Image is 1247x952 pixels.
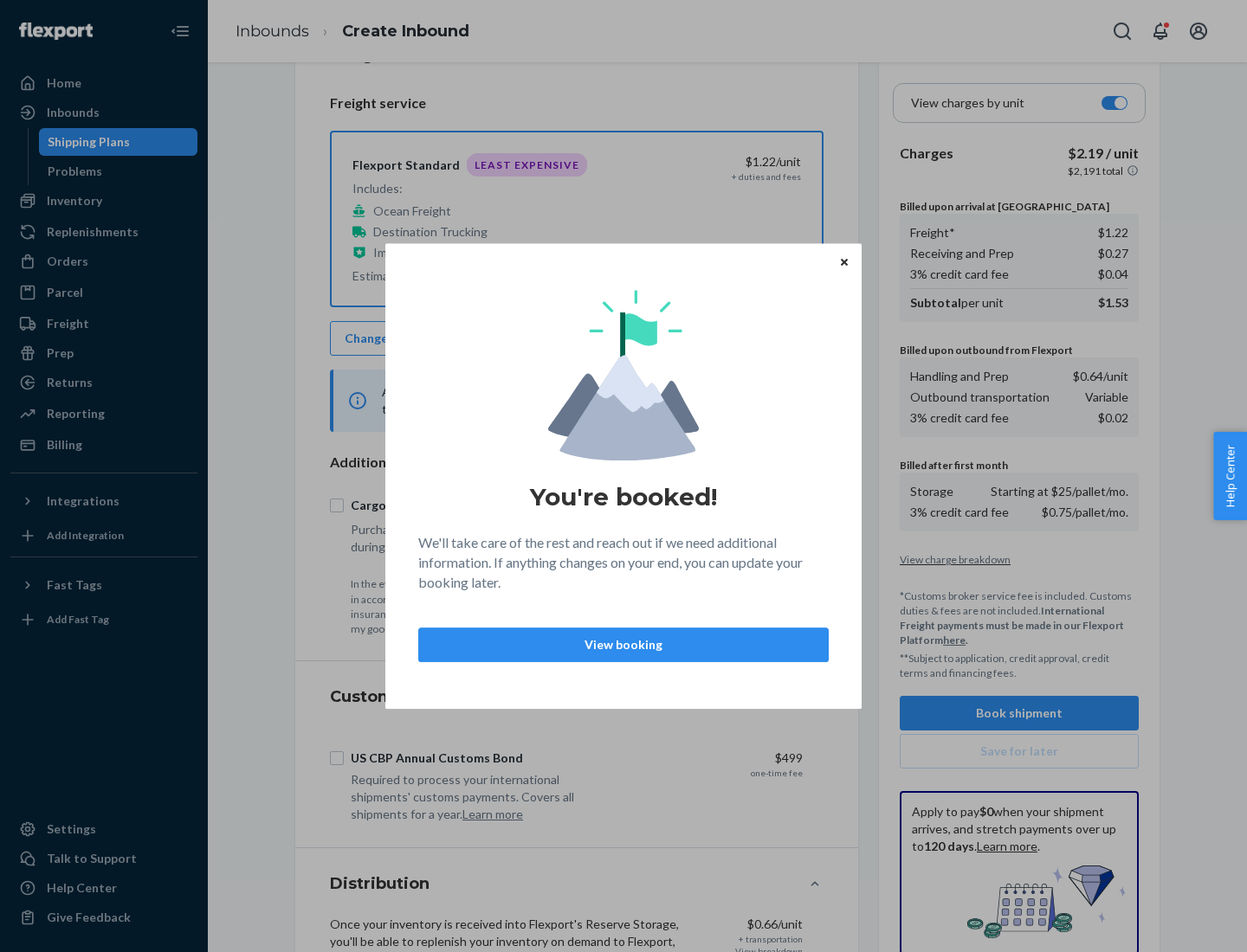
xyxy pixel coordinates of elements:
button: View booking [418,627,829,662]
p: View booking [433,636,814,653]
h1: You're booked! [530,481,717,512]
img: svg+xml,%3Csvg%20viewBox%3D%220%200%20174%20197%22%20fill%3D%22none%22%20xmlns%3D%22http%3A%2F%2F... [548,290,699,460]
button: Close [836,252,853,271]
p: We'll take care of the rest and reach out if we need additional information. If anything changes ... [418,533,829,593]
